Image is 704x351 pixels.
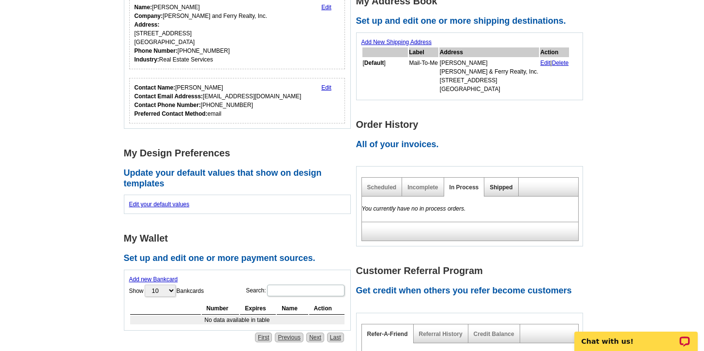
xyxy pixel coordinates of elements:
[568,320,704,351] iframe: LiveChat chat widget
[306,333,324,342] a: Next
[356,16,588,27] h2: Set up and edit one or more shipping destinations.
[135,47,178,54] strong: Phone Number:
[129,78,345,123] div: Who should we contact regarding order issues?
[135,4,152,11] strong: Name:
[490,184,512,191] a: Shipped
[356,266,588,276] h1: Customer Referral Program
[124,233,356,244] h1: My Wallet
[129,201,190,208] a: Edit your default values
[135,102,201,108] strong: Contact Phone Number:
[439,47,539,57] th: Address
[409,47,438,57] th: Label
[552,60,569,66] a: Delete
[362,58,408,94] td: [ ]
[135,21,160,28] strong: Address:
[321,4,331,11] a: Edit
[124,148,356,158] h1: My Design Preferences
[540,60,551,66] a: Edit
[129,284,204,298] label: Show Bankcards
[407,184,438,191] a: Incomplete
[124,253,356,264] h2: Set up and edit one or more payment sources.
[124,168,356,189] h2: Update your default values that show on design templates
[356,139,588,150] h2: All of your invoices.
[129,276,178,283] a: Add new Bankcard
[327,333,344,342] a: Last
[356,120,588,130] h1: Order History
[361,39,432,46] a: Add New Shipping Address
[367,331,408,337] a: Refer-A-Friend
[540,58,569,94] td: |
[135,3,268,64] div: [PERSON_NAME] [PERSON_NAME] and Ferry Realty, Inc. [STREET_ADDRESS] [GEOGRAPHIC_DATA] [PHONE_NUMB...
[255,333,272,342] a: First
[364,60,384,66] b: Default
[277,303,308,315] th: Name
[135,110,208,117] strong: Preferred Contact Method:
[275,333,303,342] a: Previous
[267,285,345,296] input: Search:
[367,184,397,191] a: Scheduled
[135,83,301,118] div: [PERSON_NAME] [EMAIL_ADDRESS][DOMAIN_NAME] [PHONE_NUMBER] email
[135,93,203,100] strong: Contact Email Addresss:
[202,303,240,315] th: Number
[540,47,569,57] th: Action
[135,13,163,19] strong: Company:
[362,205,466,212] em: You currently have no in process orders.
[449,184,479,191] a: In Process
[356,286,588,296] h2: Get credit when others you refer become customers
[240,303,276,315] th: Expires
[130,316,345,324] td: No data available in table
[321,84,331,91] a: Edit
[145,285,176,297] select: ShowBankcards
[409,58,438,94] td: Mail-To-Me
[419,331,463,337] a: Referral History
[309,303,345,315] th: Action
[246,284,345,297] label: Search:
[439,58,539,94] td: [PERSON_NAME] [PERSON_NAME] & Ferry Realty, Inc. [STREET_ADDRESS] [GEOGRAPHIC_DATA]
[474,331,514,337] a: Credit Balance
[135,84,176,91] strong: Contact Name:
[135,56,159,63] strong: Industry:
